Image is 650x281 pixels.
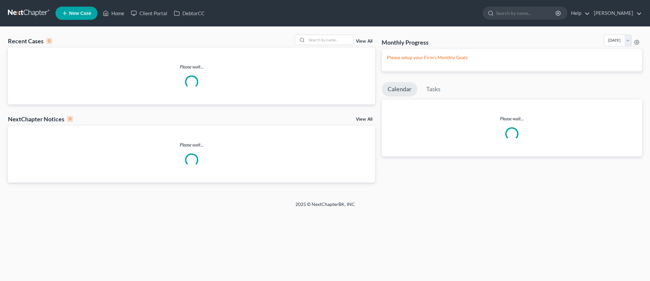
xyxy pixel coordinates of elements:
p: Please wait... [8,141,375,148]
input: Search by name... [496,7,556,19]
span: New Case [69,11,91,16]
a: Tasks [420,82,446,97]
a: View All [356,39,372,44]
a: Calendar [382,82,417,97]
a: Client Portal [128,7,171,19]
div: 0 [46,38,52,44]
h3: Monthly Progress [382,38,429,46]
div: 2025 © NextChapterBK, INC [137,201,514,213]
div: 0 [67,116,73,122]
a: View All [356,117,372,122]
p: Please setup your Firm's Monthly Goals [387,54,637,61]
a: Home [99,7,128,19]
a: Help [568,7,590,19]
p: Please wait... [8,63,375,70]
div: Recent Cases [8,37,52,45]
a: [PERSON_NAME] [591,7,642,19]
input: Search by name... [307,35,353,45]
div: NextChapter Notices [8,115,73,123]
a: DebtorCC [171,7,208,19]
p: Please wait... [382,115,642,122]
